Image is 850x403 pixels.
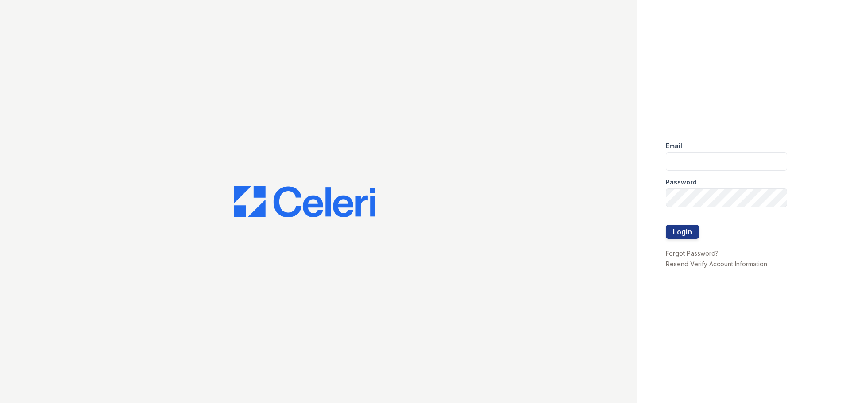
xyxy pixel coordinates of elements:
[234,186,375,218] img: CE_Logo_Blue-a8612792a0a2168367f1c8372b55b34899dd931a85d93a1a3d3e32e68fde9ad4.png
[666,260,767,268] a: Resend Verify Account Information
[666,142,682,150] label: Email
[666,225,699,239] button: Login
[666,249,719,257] a: Forgot Password?
[666,178,697,187] label: Password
